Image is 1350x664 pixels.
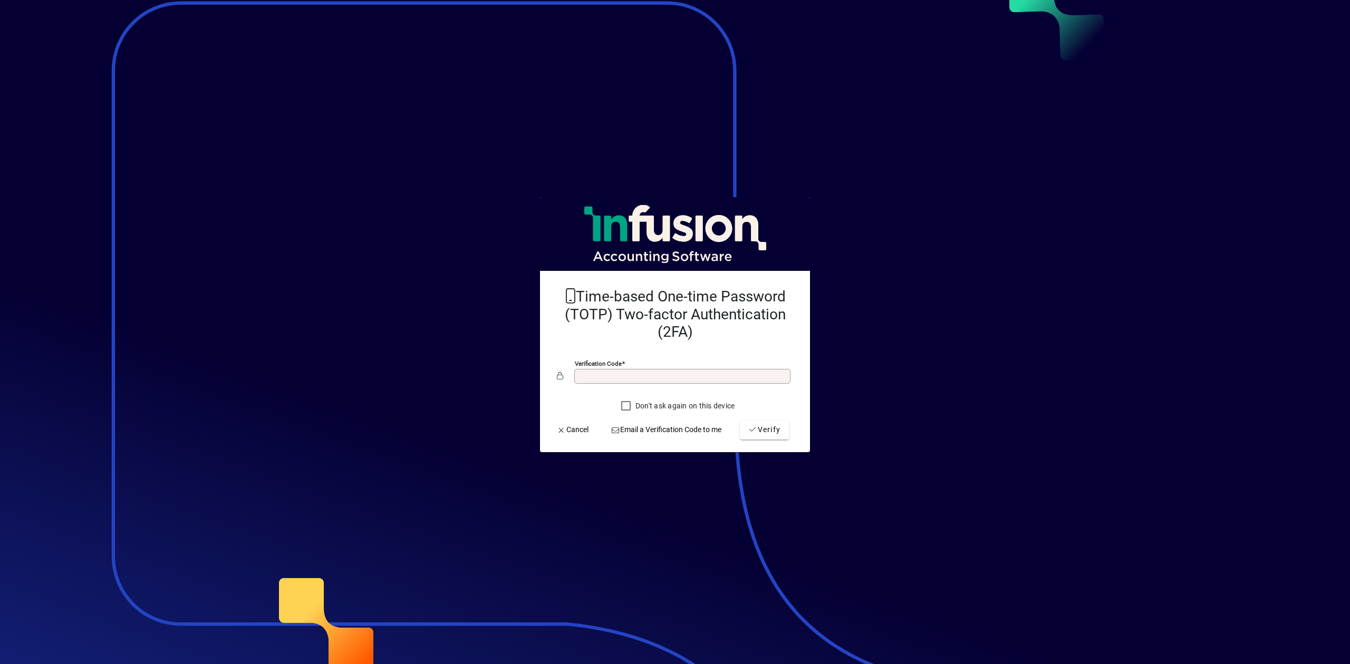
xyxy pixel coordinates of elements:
[748,424,780,435] span: Verify
[553,421,593,440] button: Cancel
[633,401,735,411] label: Don't ask again on this device
[740,421,789,440] button: Verify
[611,424,722,435] span: Email a Verification Code to me
[557,424,589,435] span: Cancel
[607,421,726,440] button: Email a Verification Code to me
[557,288,793,341] h2: Time-based One-time Password (TOTP) Two-factor Authentication (2FA)
[575,360,622,367] mat-label: Verification code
